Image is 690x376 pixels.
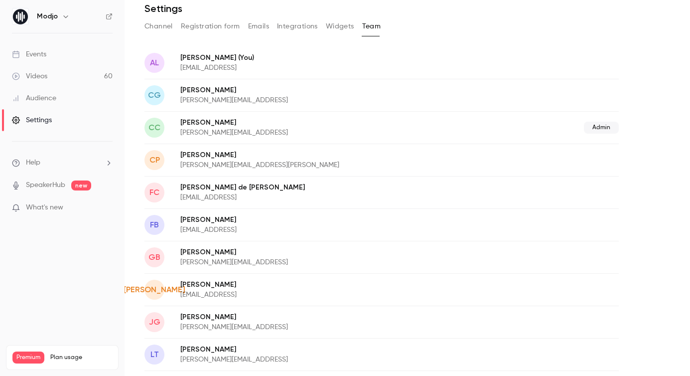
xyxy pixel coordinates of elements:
p: [PERSON_NAME][EMAIL_ADDRESS][PERSON_NAME] [180,160,479,170]
span: CG [148,89,161,101]
span: FC [149,187,159,198]
button: Emails [248,18,269,34]
span: Plan usage [50,354,112,362]
button: Integrations [277,18,318,34]
span: Help [26,158,40,168]
p: [PERSON_NAME][EMAIL_ADDRESS] [180,128,436,138]
li: help-dropdown-opener [12,158,113,168]
div: Events [12,49,46,59]
p: [EMAIL_ADDRESS] [180,290,428,300]
button: Widgets [326,18,354,34]
p: [PERSON_NAME] [180,150,479,160]
h1: Settings [144,2,182,14]
div: Videos [12,71,47,81]
p: [PERSON_NAME][EMAIL_ADDRESS] [180,95,453,105]
span: JG [149,316,160,328]
p: [PERSON_NAME] [180,247,453,257]
p: [PERSON_NAME] [180,52,436,63]
button: Team [362,18,381,34]
span: CP [149,154,160,166]
p: [PERSON_NAME] [180,85,453,95]
p: [EMAIL_ADDRESS] [180,192,462,202]
p: [PERSON_NAME] de [PERSON_NAME] [180,183,462,192]
span: Premium [12,352,44,364]
p: [PERSON_NAME][EMAIL_ADDRESS] [180,322,453,332]
iframe: Noticeable Trigger [101,203,113,212]
span: AL [150,57,159,69]
span: [PERSON_NAME] [124,284,185,296]
img: Modjo [12,8,28,24]
span: LT [150,349,159,361]
p: [EMAIL_ADDRESS] [180,225,428,235]
span: CC [148,122,160,134]
p: [PERSON_NAME][EMAIL_ADDRESS] [180,257,453,267]
button: Registration form [181,18,240,34]
p: [PERSON_NAME][EMAIL_ADDRESS] [180,355,453,365]
p: [PERSON_NAME] [180,280,428,290]
button: Channel [144,18,173,34]
span: new [71,181,91,190]
div: Settings [12,115,52,125]
p: [EMAIL_ADDRESS] [180,63,436,73]
span: What's new [26,202,63,213]
span: FB [150,219,159,231]
p: [PERSON_NAME] [180,118,436,128]
span: (You) [236,52,254,63]
a: SpeakerHub [26,180,65,190]
p: [PERSON_NAME] [180,215,428,225]
div: Audience [12,93,56,103]
span: GB [148,251,160,263]
p: [PERSON_NAME] [180,312,453,322]
span: Admin [584,122,619,134]
h6: Modjo [37,11,58,21]
p: [PERSON_NAME] [180,345,453,355]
